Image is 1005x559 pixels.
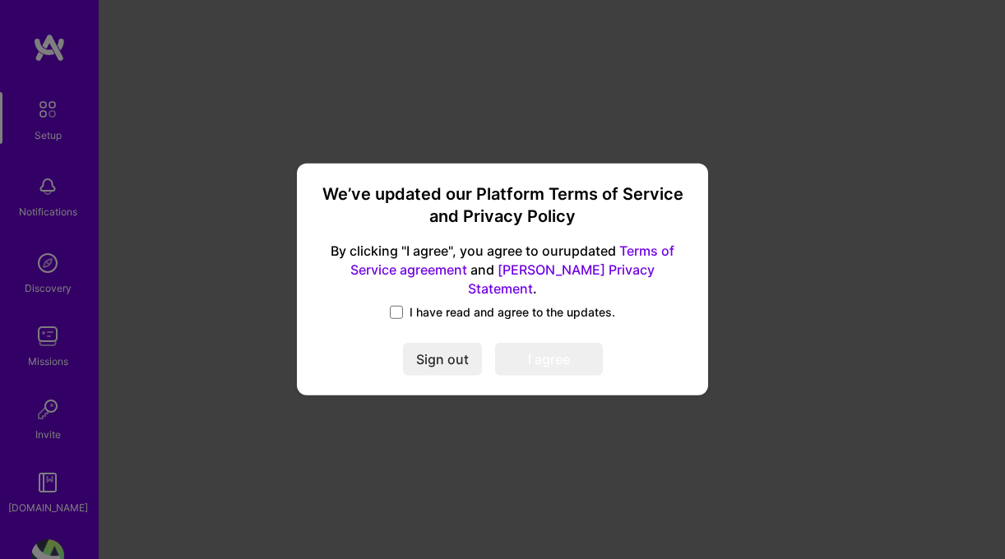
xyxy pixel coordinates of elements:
[495,343,603,376] button: I agree
[403,343,482,376] button: Sign out
[317,183,688,229] h3: We’ve updated our Platform Terms of Service and Privacy Policy
[468,261,655,296] a: [PERSON_NAME] Privacy Statement
[350,243,674,278] a: Terms of Service agreement
[410,304,615,321] span: I have read and agree to the updates.
[317,242,688,298] span: By clicking "I agree", you agree to our updated and .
